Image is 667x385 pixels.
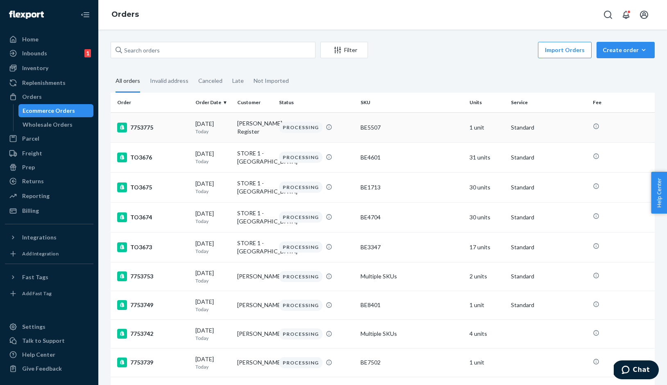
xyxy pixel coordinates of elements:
div: PROCESSING [279,182,322,193]
div: [DATE] [195,326,231,342]
div: Orders [22,93,42,101]
div: 1 [84,49,91,57]
a: Returns [5,175,93,188]
p: Today [195,188,231,195]
div: Fast Tags [22,273,48,281]
th: SKU [357,93,466,112]
div: TO3674 [117,212,189,222]
th: Order Date [192,93,234,112]
td: STORE 1 - [GEOGRAPHIC_DATA] [234,172,276,202]
div: [DATE] [195,180,231,195]
p: Today [195,306,231,313]
div: BE4601 [361,153,463,162]
button: Open account menu [636,7,652,23]
a: Prep [5,161,93,174]
div: [DATE] [195,120,231,135]
button: Close Navigation [77,7,93,23]
div: BE5507 [361,123,463,132]
td: 4 units [466,319,508,348]
td: 1 unit [466,112,508,142]
a: Settings [5,320,93,333]
div: 7753749 [117,300,189,310]
a: Home [5,33,93,46]
div: Settings [22,323,45,331]
div: PROCESSING [279,122,322,133]
p: Today [195,128,231,135]
a: Add Fast Tag [5,287,93,300]
div: 7753775 [117,123,189,132]
div: PROCESSING [279,300,322,311]
p: Standard [511,123,586,132]
div: Add Fast Tag [22,290,52,297]
div: Prep [22,163,35,171]
div: 7753739 [117,358,189,367]
button: Integrations [5,231,93,244]
p: Standard [511,243,586,251]
a: Billing [5,204,93,217]
div: Freight [22,149,42,157]
a: Wholesale Orders [18,118,94,131]
div: [DATE] [195,269,231,284]
img: Flexport logo [9,11,44,19]
div: BE3347 [361,243,463,251]
div: Create order [603,46,649,54]
div: Billing [22,207,39,215]
div: Customer [237,99,272,106]
div: Add Integration [22,250,59,257]
div: All orders [116,70,140,93]
th: Units [466,93,508,112]
a: Orders [111,10,139,19]
p: Standard [511,272,586,280]
div: Home [22,35,39,43]
div: Late [232,70,244,91]
button: Fast Tags [5,271,93,284]
a: Replenishments [5,76,93,89]
p: Today [195,158,231,165]
div: Parcel [22,134,39,143]
input: Search orders [111,42,315,58]
div: Filter [321,46,368,54]
td: 30 units [466,172,508,202]
th: Status [276,93,357,112]
div: PROCESSING [279,212,322,223]
td: Multiple SKUs [357,319,466,348]
div: Talk to Support [22,337,65,345]
div: PROCESSING [279,152,322,163]
div: [DATE] [195,355,231,370]
div: BE4704 [361,213,463,221]
button: Import Orders [538,42,592,58]
div: 7753753 [117,271,189,281]
span: Help Center [651,172,667,214]
div: Returns [22,177,44,185]
p: Standard [511,301,586,309]
ol: breadcrumbs [105,3,145,27]
td: STORE 1 - [GEOGRAPHIC_DATA] [234,202,276,232]
div: Integrations [22,233,57,241]
p: Standard [511,153,586,162]
p: Today [195,277,231,284]
div: Not Imported [254,70,289,91]
div: Replenishments [22,79,66,87]
a: Reporting [5,189,93,203]
td: STORE 1 - [GEOGRAPHIC_DATA] [234,142,276,172]
div: Help Center [22,351,55,359]
a: Inventory [5,62,93,75]
button: Create order [597,42,655,58]
div: [DATE] [195,298,231,313]
p: Today [195,363,231,370]
div: Reporting [22,192,50,200]
button: Filter [320,42,368,58]
p: Today [195,248,231,255]
td: 17 units [466,232,508,262]
div: PROCESSING [279,328,322,339]
th: Fee [590,93,655,112]
div: BE1713 [361,183,463,191]
button: Give Feedback [5,362,93,375]
th: Order [111,93,192,112]
div: 7753742 [117,329,189,339]
td: [PERSON_NAME] [234,262,276,291]
td: 1 unit [466,291,508,319]
button: Open notifications [618,7,634,23]
div: [DATE] [195,150,231,165]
